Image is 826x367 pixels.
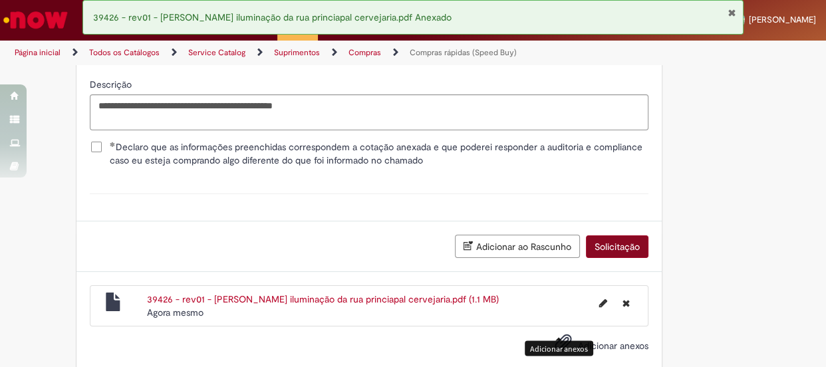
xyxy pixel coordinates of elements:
img: ServiceNow [1,7,70,33]
div: Adicionar anexos [525,341,593,356]
span: Descrição [90,78,134,90]
span: Declaro que as informações preenchidas correspondem a cotação anexada e que poderei responder a a... [110,140,648,167]
button: Adicionar ao Rascunho [455,235,580,258]
span: Obrigatório Preenchido [110,142,116,147]
a: 39426 - rev01 - [PERSON_NAME] iluminação da rua princiapal cervejaria.pdf (1.1 MB) [147,293,499,305]
a: Compras rápidas (Speed Buy) [410,47,517,58]
a: Suprimentos [274,47,320,58]
span: Adicionar anexos [578,340,648,352]
button: Solicitação [586,235,648,258]
span: 39426 - rev01 - [PERSON_NAME] iluminação da rua princiapal cervejaria.pdf Anexado [93,11,452,23]
textarea: Descrição [90,94,648,130]
a: Service Catalog [188,47,245,58]
span: Agora mesmo [147,306,204,318]
button: Fechar Notificação [728,7,736,18]
span: [PERSON_NAME] [749,14,816,25]
button: Adicionar anexos [551,330,575,360]
button: Editar nome de arquivo 39426 - rev01 - Manut Corretiva iluminação da rua princiapal cervejaria.pdf [591,293,615,314]
button: Excluir 39426 - rev01 - Manut Corretiva iluminação da rua princiapal cervejaria.pdf [615,293,638,314]
a: Todos os Catálogos [89,47,160,58]
a: Página inicial [15,47,61,58]
time: 29/09/2025 12:48:24 [147,306,204,318]
ul: Trilhas de página [10,41,541,65]
a: Compras [348,47,381,58]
